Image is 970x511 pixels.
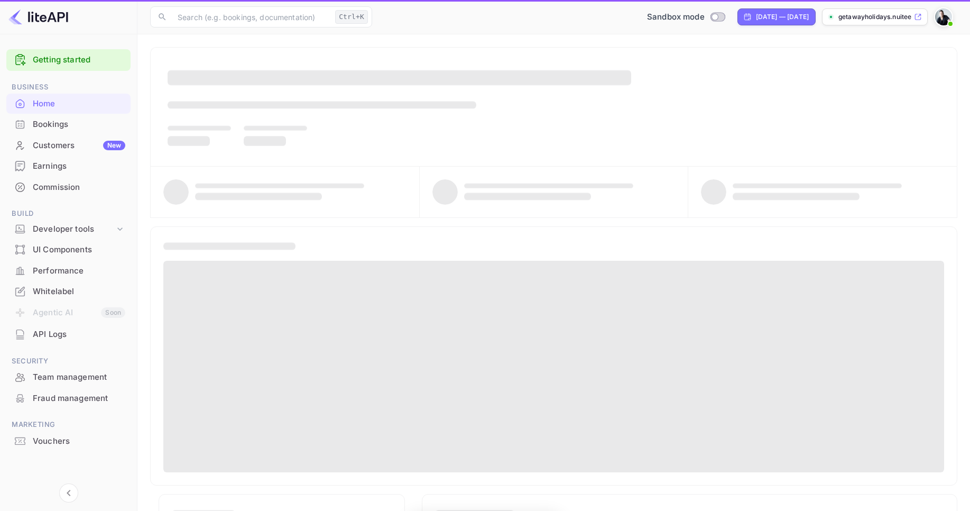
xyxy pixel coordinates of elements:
div: Performance [6,261,131,281]
a: Whitelabel [6,281,131,301]
div: Vouchers [6,431,131,452]
div: Whitelabel [33,286,125,298]
div: Switch to Production mode [643,11,729,23]
div: UI Components [33,244,125,256]
a: Performance [6,261,131,280]
a: Vouchers [6,431,131,451]
div: Commission [6,177,131,198]
span: Build [6,208,131,220]
div: Team management [33,371,125,384]
div: Ctrl+K [335,10,368,24]
a: Bookings [6,114,131,134]
a: API Logs [6,324,131,344]
div: Vouchers [33,435,125,448]
a: Earnings [6,156,131,176]
div: Whitelabel [6,281,131,302]
div: Customers [33,140,125,152]
a: Team management [6,367,131,387]
div: Home [6,94,131,114]
div: Fraud management [33,393,125,405]
a: Getting started [33,54,125,66]
a: CustomersNew [6,135,131,155]
span: Marketing [6,419,131,431]
a: Home [6,94,131,113]
div: Team management [6,367,131,388]
div: Home [33,98,125,110]
input: Search (e.g. bookings, documentation) [171,6,331,28]
p: getawayholidays.nuitee... [838,12,912,22]
a: Commission [6,177,131,197]
div: Earnings [33,160,125,172]
div: API Logs [6,324,131,345]
div: CustomersNew [6,135,131,156]
span: Sandbox mode [647,11,705,23]
div: Developer tools [33,223,115,235]
div: Click to change the date range period [737,8,816,25]
div: API Logs [33,328,125,341]
a: Fraud management [6,388,131,408]
div: Getting started [6,49,131,71]
div: Developer tools [6,220,131,239]
div: New [103,141,125,150]
div: [DATE] — [DATE] [756,12,809,22]
div: Bookings [33,118,125,131]
div: Earnings [6,156,131,177]
div: Commission [33,181,125,194]
button: Collapse navigation [59,483,78,503]
div: Fraud management [6,388,131,409]
div: Performance [33,265,125,277]
a: UI Components [6,240,131,259]
div: UI Components [6,240,131,260]
span: Business [6,81,131,93]
img: LiteAPI logo [8,8,68,25]
div: Bookings [6,114,131,135]
img: Craig Cherlet [935,8,952,25]
span: Security [6,355,131,367]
